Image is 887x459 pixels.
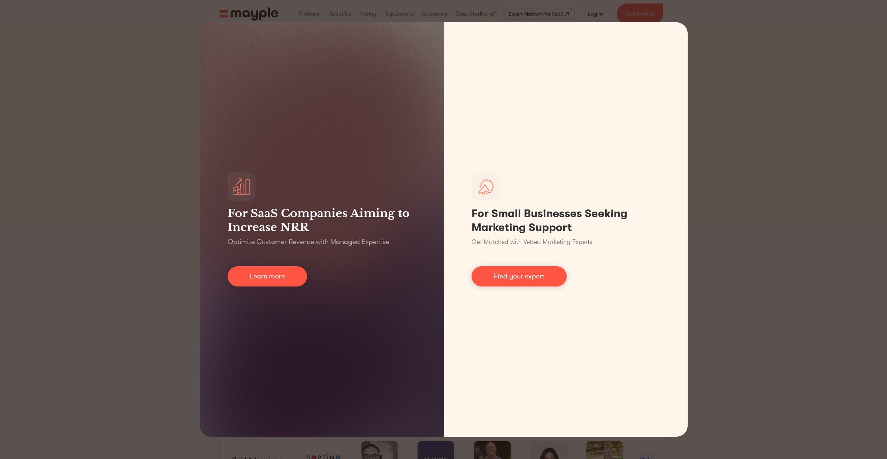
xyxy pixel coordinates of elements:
[228,237,389,247] p: Optimize Customer Revenue with Managed Expertise
[228,206,416,234] h3: For SaaS Companies Aiming to Increase NRR
[472,237,592,247] p: Get Matched with Vetted Marketing Experts
[472,266,567,286] a: Find your expert
[228,266,307,286] a: Learn more
[472,207,660,235] h1: For Small Businesses Seeking Marketing Support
